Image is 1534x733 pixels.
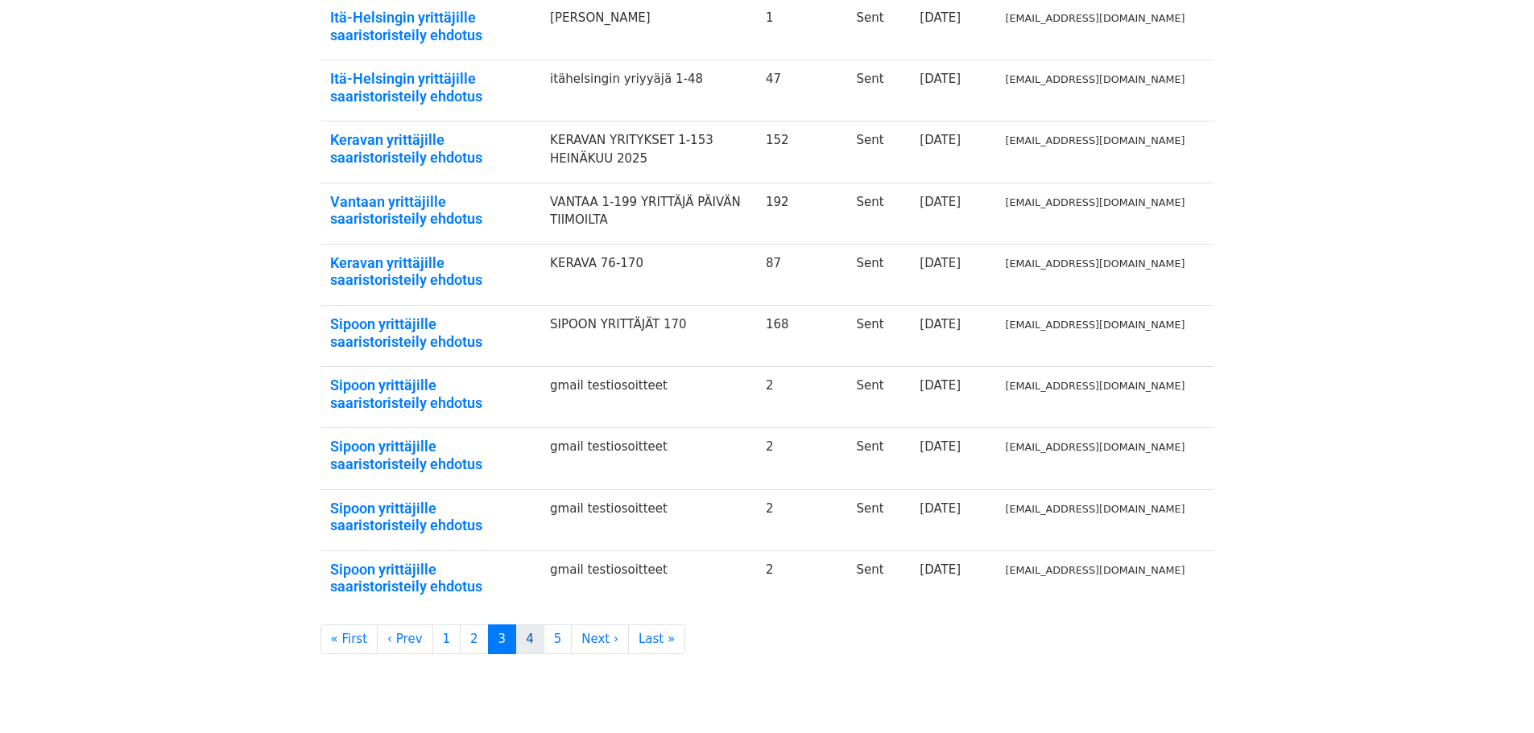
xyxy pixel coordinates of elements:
a: ‹ Prev [377,624,433,654]
a: Sipoon yrittäjille saaristoristeily ehdotus [330,315,531,350]
td: 2 [756,428,847,489]
a: Itä-Helsingin yrittäjille saaristoristeily ehdotus [330,70,531,105]
td: Sent [846,367,910,428]
td: Sent [846,60,910,121]
a: 1 [432,624,461,654]
small: [EMAIL_ADDRESS][DOMAIN_NAME] [1006,73,1185,85]
a: « First [320,624,378,654]
td: Sent [846,305,910,366]
td: Sent [846,121,910,183]
small: [EMAIL_ADDRESS][DOMAIN_NAME] [1006,12,1185,24]
a: [DATE] [920,562,961,577]
a: [DATE] [920,378,961,393]
td: 87 [756,244,847,305]
td: Sent [846,489,910,550]
td: 2 [756,550,847,612]
a: Keravan yrittäjille saaristoristeily ehdotus [330,131,531,166]
td: SIPOON YRITTÄJÄT 170 [540,305,756,366]
td: gmail testiosoitteet [540,367,756,428]
a: Vantaan yrittäjille saaristoristeily ehdotus [330,193,531,228]
td: VANTAA 1-199 YRITTÄJÄ PÄIVÄN TIIMOILTA [540,183,756,244]
a: Sipoon yrittäjille saaristoristeily ehdotus [330,500,531,534]
td: KERAVAN YRITYKSET 1-153 HEINÄKUU 2025 [540,121,756,183]
a: Last » [628,624,685,654]
td: gmail testiosoitteet [540,550,756,612]
a: 3 [488,624,517,654]
a: Itä-Helsingin yrittäjille saaristoristeily ehdotus [330,9,531,43]
div: Chat-widget [1453,656,1534,733]
td: 192 [756,183,847,244]
a: [DATE] [920,195,961,209]
small: [EMAIL_ADDRESS][DOMAIN_NAME] [1006,319,1185,331]
td: gmail testiosoitteet [540,428,756,489]
a: Sipoon yrittäjille saaristoristeily ehdotus [330,438,531,472]
a: Sipoon yrittäjille saaristoristeily ehdotus [330,561,531,595]
a: Next › [571,624,629,654]
a: [DATE] [920,256,961,270]
small: [EMAIL_ADDRESS][DOMAIN_NAME] [1006,196,1185,208]
td: 168 [756,305,847,366]
small: [EMAIL_ADDRESS][DOMAIN_NAME] [1006,257,1185,270]
a: 2 [460,624,489,654]
small: [EMAIL_ADDRESS][DOMAIN_NAME] [1006,503,1185,515]
a: [DATE] [920,133,961,147]
td: 2 [756,367,847,428]
small: [EMAIL_ADDRESS][DOMAIN_NAME] [1006,441,1185,453]
td: 47 [756,60,847,121]
iframe: Chat Widget [1453,656,1534,733]
a: Sipoon yrittäjille saaristoristeily ehdotus [330,377,531,411]
td: 2 [756,489,847,550]
td: 152 [756,121,847,183]
a: 4 [515,624,544,654]
td: Sent [846,244,910,305]
a: [DATE] [920,501,961,516]
td: Sent [846,550,910,612]
td: itähelsingin yriyyäjä 1-48 [540,60,756,121]
a: [DATE] [920,317,961,331]
small: [EMAIL_ADDRESS][DOMAIN_NAME] [1006,134,1185,146]
a: [DATE] [920,72,961,86]
a: 5 [544,624,573,654]
td: Sent [846,428,910,489]
small: [EMAIL_ADDRESS][DOMAIN_NAME] [1006,564,1185,576]
a: [DATE] [920,439,961,454]
td: KERAVA 76-170 [540,244,756,305]
small: [EMAIL_ADDRESS][DOMAIN_NAME] [1006,380,1185,392]
a: Keravan yrittäjille saaristoristeily ehdotus [330,254,531,289]
td: Sent [846,183,910,244]
td: gmail testiosoitteet [540,489,756,550]
a: [DATE] [920,10,961,25]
